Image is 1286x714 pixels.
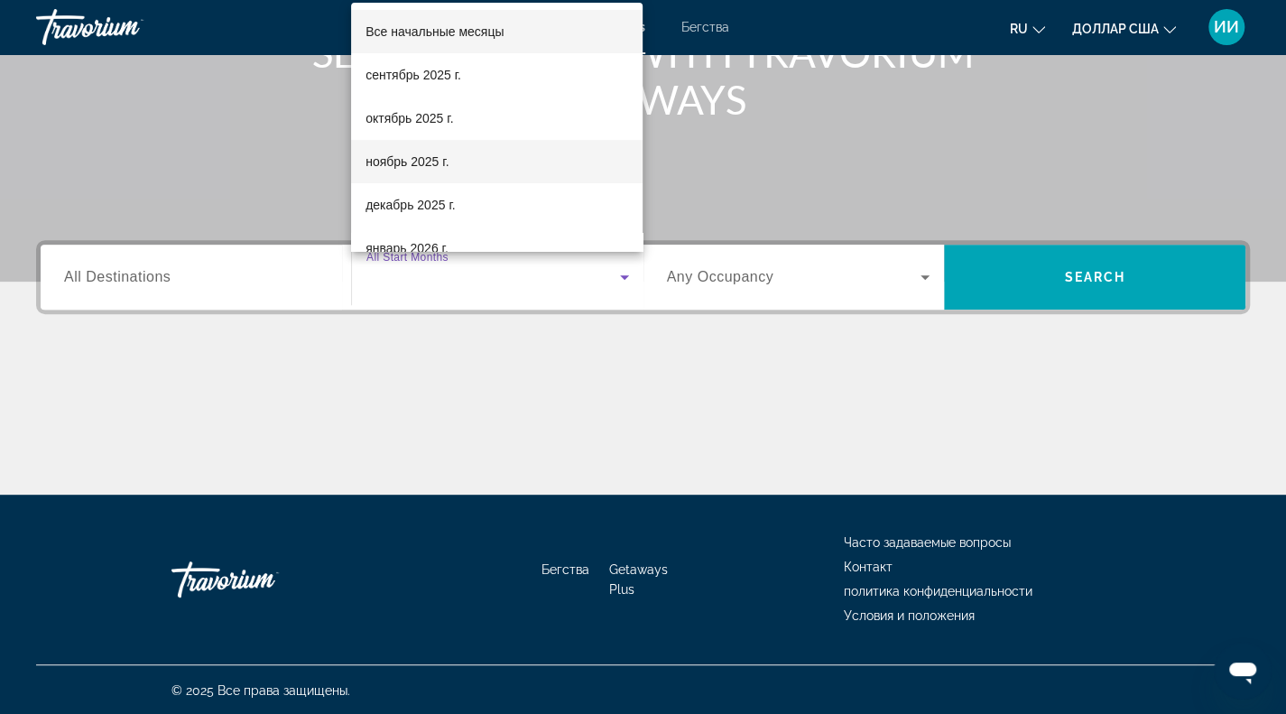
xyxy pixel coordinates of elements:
font: сентябрь 2025 г. [365,68,461,82]
font: октябрь 2025 г. [365,111,453,125]
font: Все начальные месяцы [365,24,504,39]
iframe: Кнопка запуска окна обмена сообщениями [1214,642,1272,700]
font: январь 2026 г. [365,241,449,255]
font: декабрь 2025 г. [365,198,455,212]
font: ноябрь 2025 г. [365,154,449,169]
